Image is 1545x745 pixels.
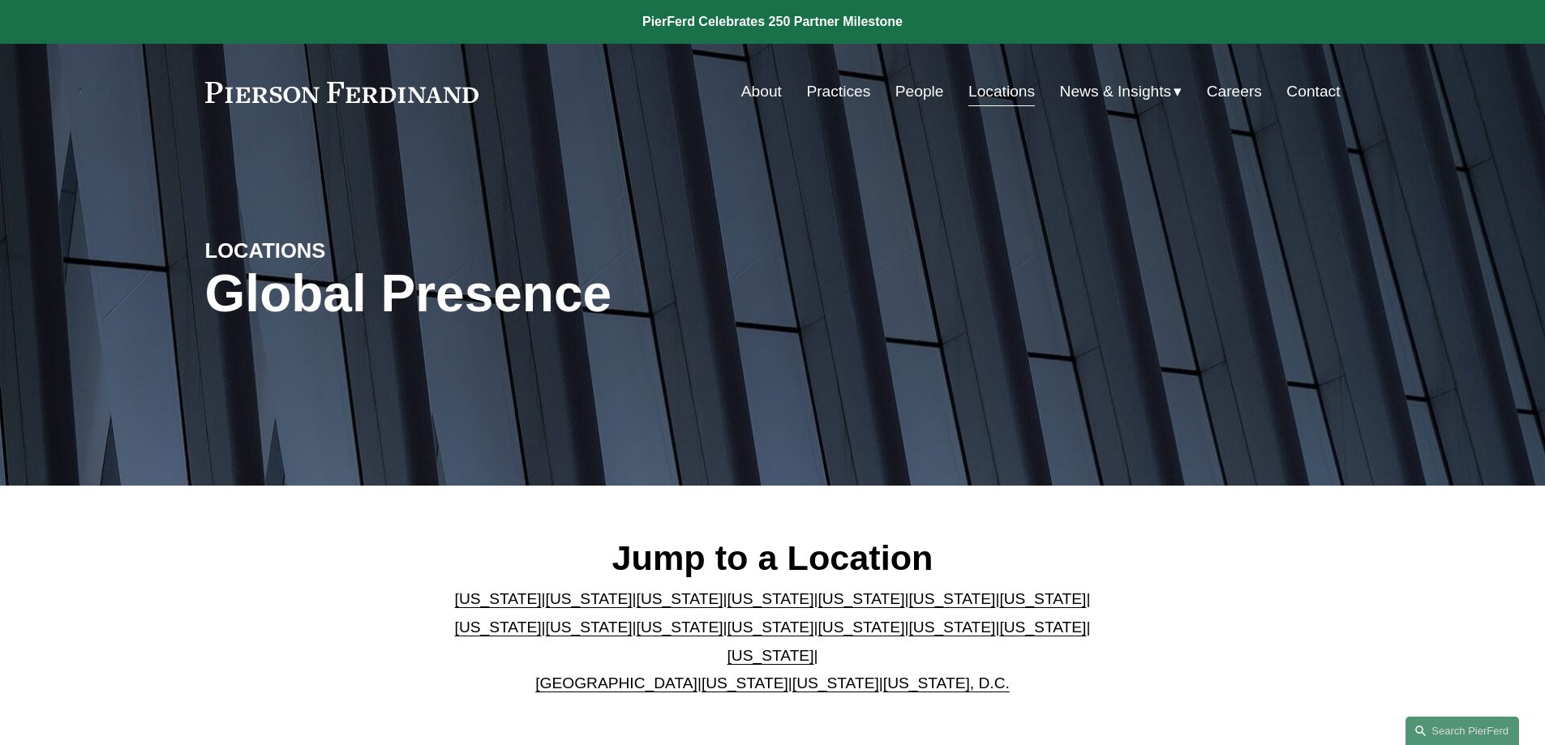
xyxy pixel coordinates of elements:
a: [US_STATE] [546,590,633,607]
a: About [741,76,782,107]
a: [GEOGRAPHIC_DATA] [535,674,697,691]
a: People [895,76,944,107]
a: Practices [806,76,870,107]
a: [US_STATE] [792,674,879,691]
span: News & Insights [1060,78,1172,106]
a: [US_STATE], D.C. [883,674,1010,691]
a: [US_STATE] [727,590,814,607]
a: [US_STATE] [999,619,1086,636]
a: [US_STATE] [546,619,633,636]
a: Search this site [1406,717,1519,745]
a: Careers [1207,76,1262,107]
a: [US_STATE] [727,619,814,636]
a: Contact [1286,76,1340,107]
a: Locations [968,76,1035,107]
p: | | | | | | | | | | | | | | | | | | [441,585,1104,697]
a: [US_STATE] [637,619,723,636]
a: [US_STATE] [455,619,542,636]
a: [US_STATE] [999,590,1086,607]
a: [US_STATE] [818,590,904,607]
a: [US_STATE] [908,590,995,607]
a: folder dropdown [1060,76,1182,107]
a: [US_STATE] [727,647,814,664]
h1: Global Presence [205,264,962,323]
a: [US_STATE] [908,619,995,636]
h4: LOCATIONS [205,238,489,263]
a: [US_STATE] [818,619,904,636]
a: [US_STATE] [455,590,542,607]
h2: Jump to a Location [441,537,1104,579]
a: [US_STATE] [637,590,723,607]
a: [US_STATE] [702,674,788,691]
